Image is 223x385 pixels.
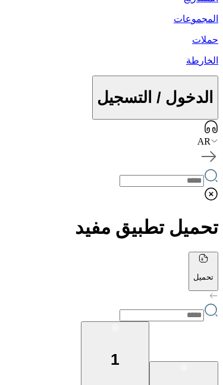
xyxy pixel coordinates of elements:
p: 1 [86,350,145,369]
h1: تحميل تطبيق مفيد [5,216,218,239]
div: AR [5,136,218,147]
p: تحميل [193,273,213,281]
button: تحميل [189,252,218,292]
